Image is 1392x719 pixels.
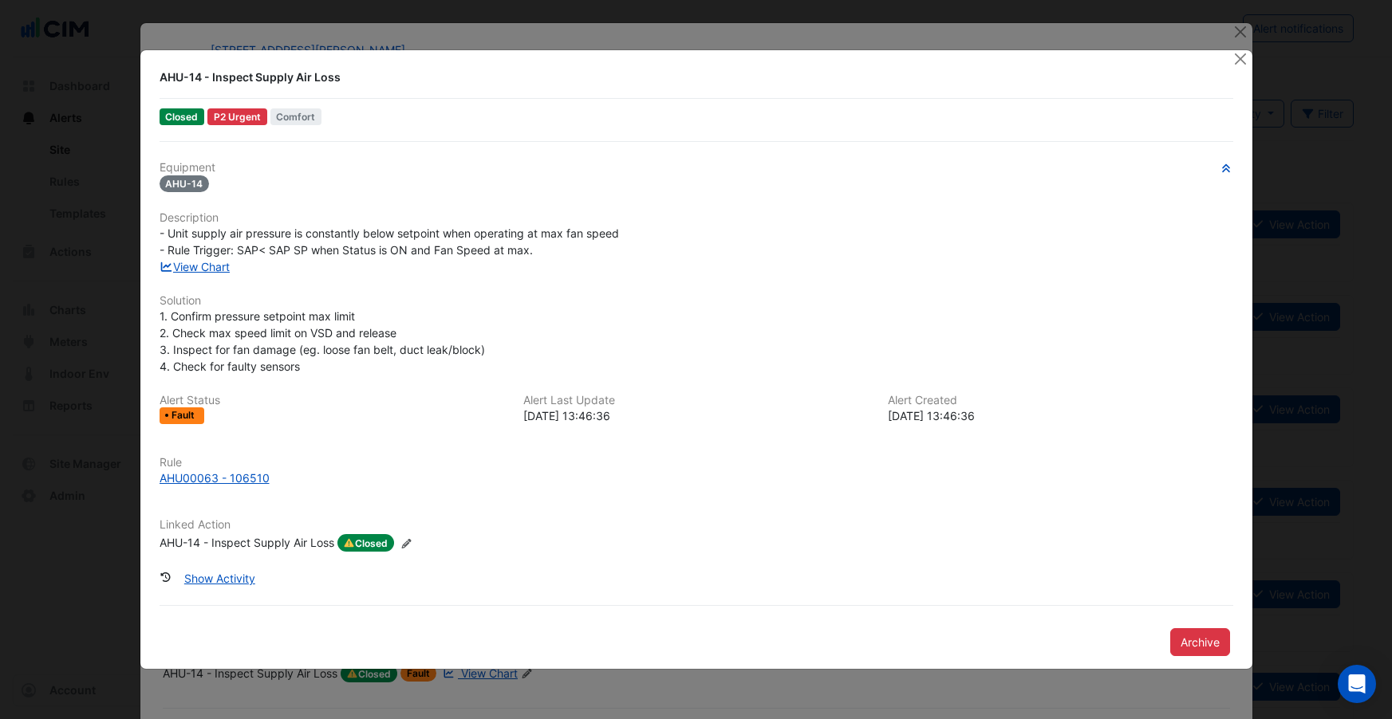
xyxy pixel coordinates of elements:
span: AHU-14 [160,175,210,192]
div: P2 Urgent [207,108,267,125]
h6: Alert Last Update [523,394,869,407]
div: Open Intercom Messenger [1338,665,1376,703]
h6: Description [160,211,1233,225]
h6: Linked Action [160,518,1233,532]
div: AHU00063 - 106510 [160,470,270,486]
span: Closed [337,534,395,552]
button: Show Activity [174,564,266,592]
div: AHU-14 - Inspect Supply Air Loss [160,534,334,552]
span: - Unit supply air pressure is constantly below setpoint when operating at max fan speed - Rule Tr... [160,226,619,257]
fa-icon: Edit Linked Action [400,537,412,549]
h6: Alert Created [888,394,1233,407]
button: Archive [1170,628,1230,656]
span: 1. Confirm pressure setpoint max limit 2. Check max speed limit on VSD and release 3. Inspect for... [160,309,485,373]
span: Closed [160,108,205,125]
h6: Solution [160,294,1233,308]
div: [DATE] 13:46:36 [888,407,1233,424]
a: AHU00063 - 106510 [160,470,1233,486]
h6: Rule [160,456,1233,470]
div: [DATE] 13:46:36 [523,407,869,424]
h6: Alert Status [160,394,505,407]
span: Comfort [270,108,322,125]
div: AHU-14 - Inspect Supply Air Loss [160,69,1214,85]
a: View Chart [160,260,231,273]
h6: Equipment [160,161,1233,175]
span: Fault [172,411,198,420]
button: Close [1232,50,1249,67]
